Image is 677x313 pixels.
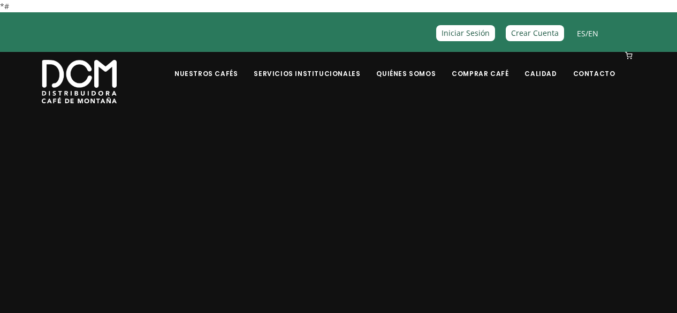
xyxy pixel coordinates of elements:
[436,25,495,41] a: Iniciar Sesión
[247,53,367,78] a: Servicios Institucionales
[506,25,564,41] a: Crear Cuenta
[370,53,442,78] a: Quiénes Somos
[168,53,244,78] a: Nuestros Cafés
[445,53,515,78] a: Comprar Café
[577,27,598,40] span: /
[567,53,622,78] a: Contacto
[518,53,563,78] a: Calidad
[588,28,598,39] a: EN
[577,28,585,39] a: ES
